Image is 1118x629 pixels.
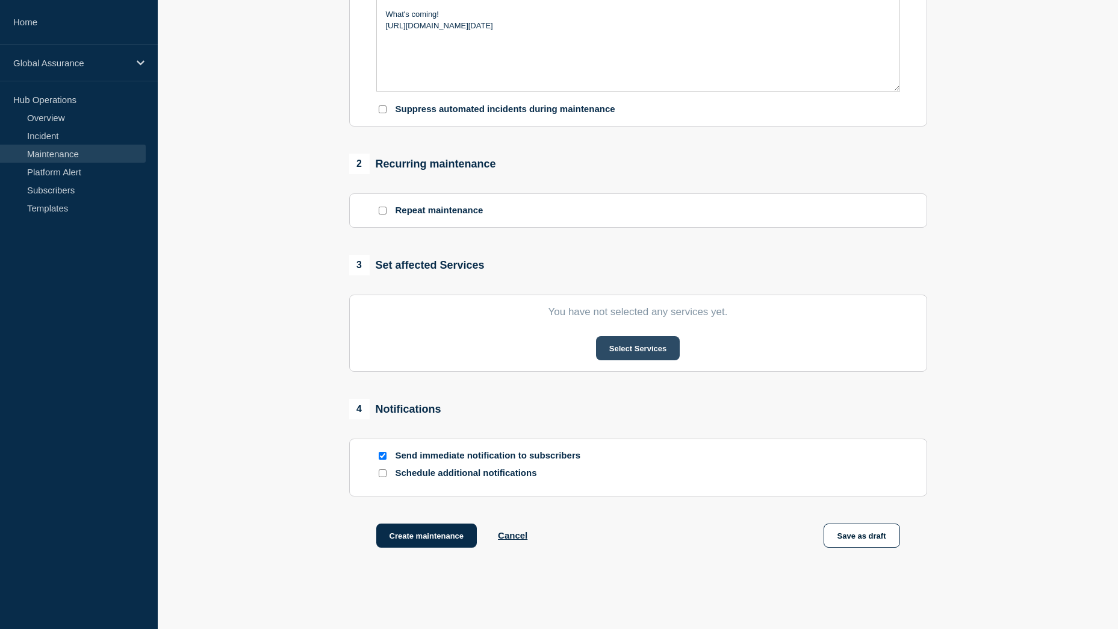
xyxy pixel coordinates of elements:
button: Select Services [596,336,680,360]
input: Suppress automated incidents during maintenance [379,105,387,113]
span: 2 [349,154,370,174]
button: Create maintenance [376,524,477,548]
p: Schedule additional notifications [396,468,588,479]
input: Schedule additional notifications [379,469,387,477]
p: [URL][DOMAIN_NAME][DATE] [386,20,890,31]
div: Notifications [349,399,441,419]
p: You have not selected any services yet. [376,306,900,318]
span: 3 [349,255,370,275]
p: Global Assurance [13,58,129,68]
input: Repeat maintenance [379,207,387,214]
p: What's coming! [386,9,890,20]
input: Send immediate notification to subscribers [379,452,387,460]
span: 4 [349,399,370,419]
button: Cancel [498,530,527,540]
p: Send immediate notification to subscribers [396,450,588,462]
p: Repeat maintenance [396,205,483,216]
div: Recurring maintenance [349,154,496,174]
p: Suppress automated incidents during maintenance [396,104,615,115]
button: Save as draft [824,524,900,548]
div: Set affected Services [349,255,485,275]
